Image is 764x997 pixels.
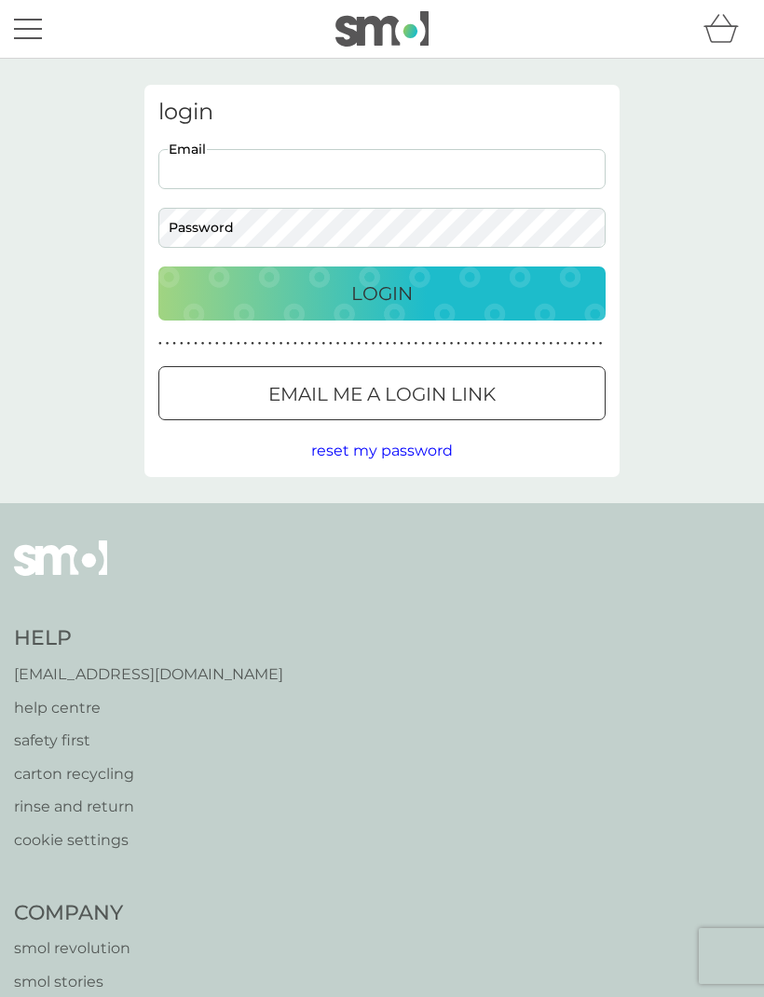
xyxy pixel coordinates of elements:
a: rinse and return [14,795,283,819]
p: ● [194,339,198,348]
p: ● [528,339,532,348]
p: ● [172,339,176,348]
p: ● [166,339,170,348]
p: ● [450,339,454,348]
p: ● [336,339,340,348]
p: ● [301,339,305,348]
p: ● [372,339,375,348]
p: ● [578,339,581,348]
p: Login [351,279,413,308]
a: safety first [14,729,283,753]
img: smol [335,11,429,47]
p: ● [393,339,397,348]
h4: Company [14,899,213,928]
button: Email me a login link [158,366,606,420]
a: cookie settings [14,828,283,853]
p: ● [158,339,162,348]
p: ● [208,339,211,348]
p: ● [280,339,283,348]
p: ● [358,339,362,348]
p: ● [464,339,468,348]
button: reset my password [311,439,453,463]
p: ● [478,339,482,348]
p: ● [286,339,290,348]
p: ● [258,339,262,348]
a: smol revolution [14,936,213,961]
p: ● [272,339,276,348]
p: ● [513,339,517,348]
p: ● [556,339,560,348]
p: ● [293,339,297,348]
h4: Help [14,624,283,653]
div: basket [703,10,750,48]
p: ● [180,339,184,348]
p: ● [585,339,589,348]
button: menu [14,11,42,47]
p: ● [400,339,403,348]
p: ● [315,339,319,348]
p: ● [507,339,511,348]
p: ● [521,339,525,348]
p: ● [229,339,233,348]
p: ● [564,339,567,348]
a: carton recycling [14,762,283,786]
p: ● [350,339,354,348]
p: ● [223,339,226,348]
p: ● [187,339,191,348]
button: Login [158,266,606,321]
p: ● [321,339,325,348]
p: ● [307,339,311,348]
p: ● [499,339,503,348]
a: help centre [14,696,283,720]
p: ● [386,339,389,348]
p: ● [435,339,439,348]
p: ● [251,339,254,348]
p: ● [201,339,205,348]
p: ● [378,339,382,348]
p: ● [415,339,418,348]
p: ● [599,339,603,348]
img: smol [14,540,107,604]
p: Email me a login link [268,379,496,409]
h3: login [158,99,606,126]
p: ● [549,339,553,348]
p: ● [443,339,446,348]
p: ● [570,339,574,348]
p: ● [244,339,248,348]
p: ● [492,339,496,348]
p: ● [364,339,368,348]
p: ● [407,339,411,348]
p: ● [343,339,347,348]
p: ● [329,339,333,348]
p: ● [592,339,595,348]
p: ● [535,339,539,348]
a: [EMAIL_ADDRESS][DOMAIN_NAME] [14,662,283,687]
p: ● [421,339,425,348]
p: ● [429,339,432,348]
a: smol stories [14,970,213,994]
p: ● [485,339,489,348]
p: ● [471,339,475,348]
p: ● [237,339,240,348]
p: ● [215,339,219,348]
p: ● [265,339,268,348]
p: ● [457,339,460,348]
span: reset my password [311,442,453,459]
p: ● [542,339,546,348]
